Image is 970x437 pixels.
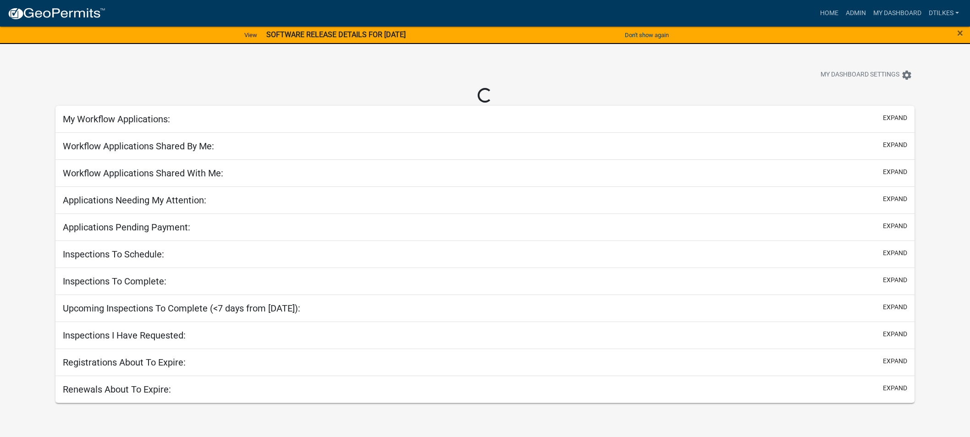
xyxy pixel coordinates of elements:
button: Don't show again [621,27,672,43]
h5: Upcoming Inspections To Complete (<7 days from [DATE]): [63,303,300,314]
button: expand [883,383,907,393]
h5: Inspections I Have Requested: [63,330,186,341]
strong: SOFTWARE RELEASE DETAILS FOR [DATE] [266,30,406,39]
button: expand [883,194,907,204]
h5: Renewals About To Expire: [63,384,171,395]
a: My Dashboard [870,5,925,22]
button: Close [957,27,963,38]
button: expand [883,356,907,366]
h5: My Workflow Applications: [63,114,170,125]
h5: Applications Pending Payment: [63,222,190,233]
a: Admin [842,5,870,22]
h5: Registrations About To Expire: [63,357,186,368]
h5: Inspections To Schedule: [63,249,164,260]
h5: Workflow Applications Shared With Me: [63,168,223,179]
button: expand [883,329,907,339]
a: View [241,27,261,43]
a: Home [816,5,842,22]
i: settings [901,70,912,81]
button: expand [883,113,907,123]
button: My Dashboard Settingssettings [813,66,920,84]
button: expand [883,302,907,312]
button: expand [883,221,907,231]
span: My Dashboard Settings [821,70,899,81]
button: expand [883,275,907,285]
button: expand [883,248,907,258]
h5: Inspections To Complete: [63,276,166,287]
h5: Applications Needing My Attention: [63,195,206,206]
button: expand [883,140,907,150]
h5: Workflow Applications Shared By Me: [63,141,214,152]
a: dtilkes [925,5,963,22]
span: × [957,27,963,39]
button: expand [883,167,907,177]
